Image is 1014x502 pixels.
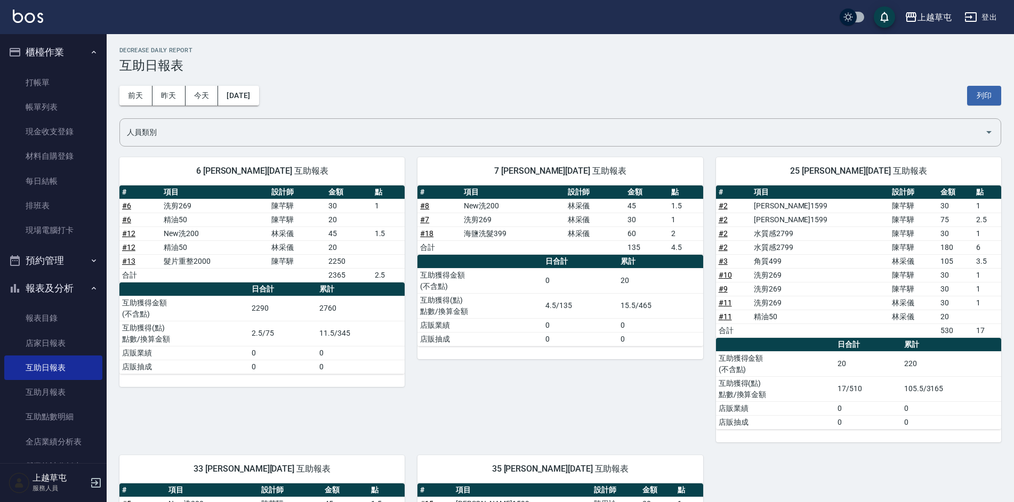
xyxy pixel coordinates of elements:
[317,282,405,296] th: 累計
[719,243,728,252] a: #2
[119,483,166,497] th: #
[719,298,732,307] a: #11
[420,201,429,210] a: #8
[669,199,703,213] td: 1.5
[889,296,938,310] td: 林采儀
[317,296,405,321] td: 2760
[751,240,889,254] td: 水質感2799
[326,254,372,268] td: 2250
[751,226,889,240] td: 水質感2799
[417,293,543,318] td: 互助獲得(點) 點數/換算金額
[751,199,889,213] td: [PERSON_NAME]1599
[4,95,102,119] a: 帳單列表
[719,201,728,210] a: #2
[719,215,728,224] a: #2
[918,11,952,24] div: 上越草屯
[372,185,405,199] th: 點
[543,293,618,318] td: 4.5/135
[453,483,591,497] th: 項目
[417,332,543,346] td: 店販抽成
[4,430,102,454] a: 全店業績分析表
[161,185,269,199] th: 項目
[461,226,565,240] td: 海鹽洗髮399
[122,201,131,210] a: #6
[900,6,956,28] button: 上越草屯
[889,185,938,199] th: 設計師
[835,401,902,415] td: 0
[4,193,102,218] a: 排班表
[4,144,102,168] a: 材料自購登錄
[430,464,690,474] span: 35 [PERSON_NAME][DATE] 互助報表
[889,199,938,213] td: 陳芊驊
[4,404,102,429] a: 互助點數明細
[326,240,372,254] td: 20
[13,10,43,23] img: Logo
[417,318,543,332] td: 店販業績
[269,213,326,226] td: 陳芊驊
[317,321,405,346] td: 11.5/345
[973,199,1001,213] td: 1
[716,323,751,337] td: 合計
[751,213,889,226] td: [PERSON_NAME]1599
[716,338,1001,430] table: a dense table
[889,268,938,282] td: 陳芊驊
[902,338,1001,352] th: 累計
[973,268,1001,282] td: 1
[973,240,1001,254] td: 6
[124,123,980,142] input: 人員名稱
[322,483,368,497] th: 金額
[326,268,372,282] td: 2365
[4,218,102,242] a: 現場電腦打卡
[4,247,102,274] button: 預約管理
[973,213,1001,226] td: 2.5
[716,376,835,401] td: 互助獲得(點) 點數/換算金額
[249,296,317,321] td: 2290
[938,323,973,337] td: 530
[751,310,889,323] td: 精油50
[372,226,405,240] td: 1.5
[420,229,433,238] a: #18
[543,268,618,293] td: 0
[461,199,565,213] td: New洗200
[161,240,269,254] td: 精油50
[249,321,317,346] td: 2.5/75
[625,185,669,199] th: 金額
[973,282,1001,296] td: 1
[269,199,326,213] td: 陳芊驊
[751,185,889,199] th: 項目
[269,185,326,199] th: 設計師
[119,185,405,282] table: a dense table
[591,483,640,497] th: 設計師
[625,213,669,226] td: 30
[973,185,1001,199] th: 點
[889,240,938,254] td: 陳芊驊
[902,351,1001,376] td: 220
[618,268,703,293] td: 20
[122,257,135,265] a: #13
[166,483,259,497] th: 項目
[719,285,728,293] a: #9
[420,215,429,224] a: #7
[417,185,461,199] th: #
[640,483,675,497] th: 金額
[33,483,87,493] p: 服務人員
[973,226,1001,240] td: 1
[218,86,259,106] button: [DATE]
[835,351,902,376] td: 20
[938,199,973,213] td: 30
[719,312,732,321] a: #11
[186,86,219,106] button: 今天
[317,346,405,360] td: 0
[889,310,938,323] td: 林采儀
[161,213,269,226] td: 精油50
[119,296,249,321] td: 互助獲得金額 (不含點)
[902,415,1001,429] td: 0
[902,401,1001,415] td: 0
[249,346,317,360] td: 0
[751,282,889,296] td: 洗剪269
[543,318,618,332] td: 0
[4,169,102,193] a: 每日結帳
[4,355,102,380] a: 互助日報表
[161,199,269,213] td: 洗剪269
[326,213,372,226] td: 20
